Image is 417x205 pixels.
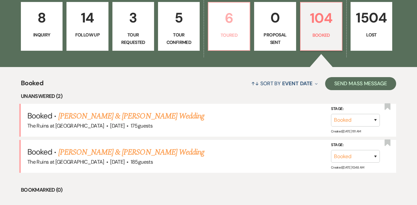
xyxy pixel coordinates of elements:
a: [PERSON_NAME] & [PERSON_NAME] Wedding [58,110,204,122]
p: Inquiry [25,31,58,38]
p: Tour Requested [117,31,150,46]
p: 1504 [355,7,388,29]
p: Proposal Sent [258,31,292,46]
p: 14 [71,7,104,29]
label: Stage: [331,142,380,149]
a: 14Follow Up [66,2,108,51]
li: Unanswered (2) [21,92,396,101]
p: Toured [212,32,246,39]
li: Bookmarked (0) [21,186,396,194]
span: [DATE] [110,158,124,165]
span: Booked [27,111,52,121]
a: 5Tour Confirmed [158,2,200,51]
a: 104Booked [300,2,342,51]
p: Lost [355,31,388,38]
span: Created: [DATE] 11:11 AM [331,129,361,133]
a: 8Inquiry [21,2,63,51]
a: 3Tour Requested [112,2,154,51]
label: Stage: [331,105,380,113]
span: ↑↓ [251,80,259,87]
p: Tour Confirmed [162,31,195,46]
span: The Ruins at [GEOGRAPHIC_DATA] [27,158,104,165]
span: 185 guests [131,158,153,165]
p: Booked [305,32,338,39]
button: Sort By Event Date [249,75,320,92]
p: Follow Up [71,31,104,38]
p: 6 [212,7,246,29]
span: Event Date [282,80,312,87]
p: 0 [258,7,292,29]
a: 6Toured [208,2,250,51]
span: 175 guests [131,122,152,129]
a: 0Proposal Sent [254,2,296,51]
p: 104 [305,7,338,29]
span: The Ruins at [GEOGRAPHIC_DATA] [27,122,104,129]
span: Created: [DATE] 10:48 AM [331,165,364,170]
p: 3 [117,7,150,29]
a: [PERSON_NAME] & [PERSON_NAME] Wedding [58,146,204,158]
p: 5 [162,7,195,29]
button: Send Mass Message [325,77,396,90]
span: Booked [21,78,43,92]
p: 8 [25,7,58,29]
span: Booked [27,147,52,157]
a: 1504Lost [351,2,392,51]
span: [DATE] [110,122,124,129]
